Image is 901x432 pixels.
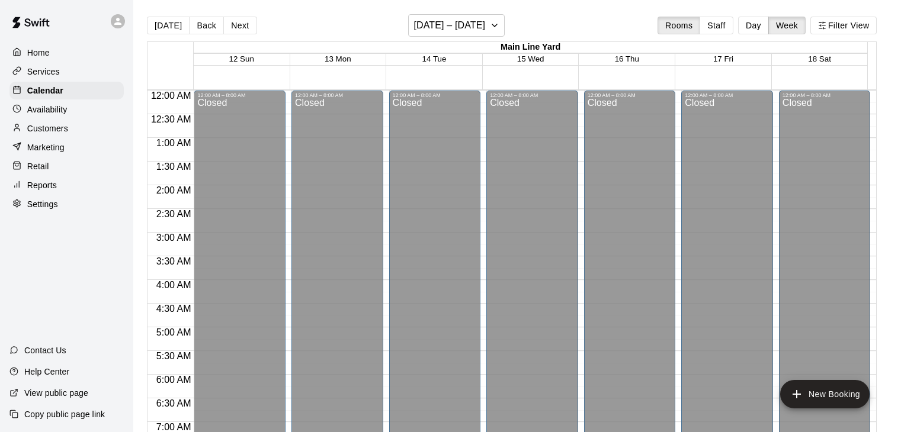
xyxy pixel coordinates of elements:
button: 17 Fri [713,54,733,63]
span: 3:30 AM [153,256,194,266]
a: Services [9,63,124,80]
button: 16 Thu [615,54,639,63]
span: 1:00 AM [153,138,194,148]
a: Marketing [9,138,124,156]
span: 6:00 AM [153,375,194,385]
p: Marketing [27,141,65,153]
button: [DATE] [147,17,190,34]
button: 12 Sun [229,54,254,63]
button: Back [189,17,224,34]
p: Reports [27,179,57,191]
span: 4:00 AM [153,280,194,290]
span: 4:30 AM [153,304,194,314]
button: Staff [700,17,733,34]
button: Rooms [658,17,700,34]
button: 14 Tue [422,54,447,63]
p: Settings [27,198,58,210]
span: 12:30 AM [148,114,194,124]
button: Week [768,17,806,34]
p: Contact Us [24,344,66,356]
a: Customers [9,120,124,137]
span: 5:00 AM [153,327,194,337]
a: Reports [9,176,124,194]
span: 1:30 AM [153,162,194,172]
div: 12:00 AM – 8:00 AM [588,92,672,98]
div: 12:00 AM – 8:00 AM [783,92,867,98]
button: 18 Sat [808,54,831,63]
div: Main Line Yard [194,42,868,53]
button: [DATE] – [DATE] [408,14,505,37]
p: Services [27,66,60,78]
h6: [DATE] – [DATE] [413,17,485,34]
div: 12:00 AM – 8:00 AM [490,92,575,98]
span: 12:00 AM [148,91,194,101]
button: Day [738,17,769,34]
span: 2:30 AM [153,209,194,219]
p: Customers [27,122,68,134]
button: Filter View [810,17,877,34]
span: 7:00 AM [153,422,194,432]
div: 12:00 AM – 8:00 AM [197,92,282,98]
div: 12:00 AM – 8:00 AM [295,92,380,98]
button: add [780,380,870,408]
p: Calendar [27,85,63,96]
p: Help Center [24,366,69,378]
span: 5:30 AM [153,351,194,361]
button: Next [223,17,256,34]
p: Availability [27,104,68,115]
a: Settings [9,195,124,213]
p: View public page [24,387,88,399]
p: Copy public page link [24,408,105,420]
p: Retail [27,160,49,172]
span: 3:00 AM [153,233,194,243]
a: Calendar [9,82,124,99]
div: 12:00 AM – 8:00 AM [393,92,477,98]
a: Home [9,44,124,62]
p: Home [27,47,50,59]
button: 15 Wed [517,54,544,63]
span: 2:00 AM [153,185,194,195]
span: 6:30 AM [153,398,194,408]
a: Retail [9,157,124,175]
button: 13 Mon [325,54,351,63]
div: 12:00 AM – 8:00 AM [685,92,769,98]
a: Availability [9,101,124,118]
